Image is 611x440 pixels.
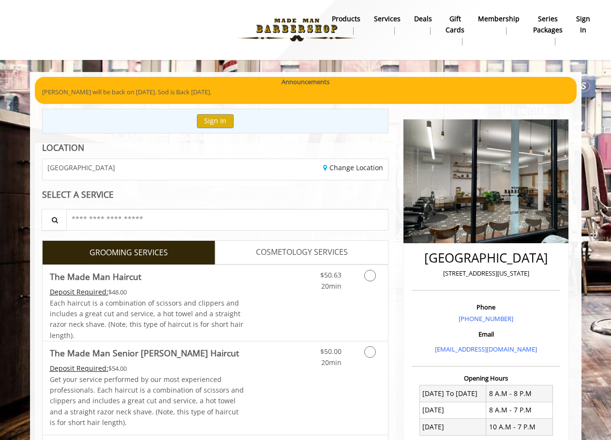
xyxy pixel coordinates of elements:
[576,14,590,35] b: sign in
[526,12,569,48] a: Series packagesSeries packages
[320,270,342,279] span: $50.63
[42,190,389,199] div: SELECT A SERVICE
[50,270,141,283] b: The Made Man Haircut
[414,251,558,265] h2: [GEOGRAPHIC_DATA]
[435,345,537,353] a: [EMAIL_ADDRESS][DOMAIN_NAME]
[332,14,360,24] b: products
[320,347,342,356] span: $50.00
[42,142,84,153] b: LOCATION
[42,209,67,231] button: Service Search
[42,87,569,97] p: [PERSON_NAME] will be back on [DATE]. Sod is Back [DATE].
[50,346,239,360] b: The Made Man Senior [PERSON_NAME] Haircut
[282,77,329,87] b: Announcements
[419,402,486,418] td: [DATE]
[419,419,486,435] td: [DATE]
[50,287,244,297] div: $48.00
[414,331,558,337] h3: Email
[412,375,560,381] h3: Opening Hours
[459,314,513,323] a: [PHONE_NUMBER]
[325,12,367,37] a: Productsproducts
[414,268,558,279] p: [STREET_ADDRESS][US_STATE]
[533,14,563,35] b: Series packages
[89,247,168,259] span: GROOMING SERVICES
[486,419,553,435] td: 10 A.M - 7 P.M
[50,363,244,374] div: $54.00
[47,164,115,171] span: [GEOGRAPHIC_DATA]
[569,12,597,37] a: sign insign in
[414,304,558,310] h3: Phone
[323,163,383,172] a: Change Location
[446,14,464,35] b: gift cards
[374,14,401,24] b: Services
[407,12,439,37] a: DealsDeals
[367,12,407,37] a: ServicesServices
[439,12,471,48] a: Gift cardsgift cards
[486,402,553,418] td: 8 A.M - 7 P.M
[478,14,520,24] b: Membership
[414,14,432,24] b: Deals
[197,114,234,128] button: Sign In
[230,3,363,57] img: Made Man Barbershop logo
[419,385,486,402] td: [DATE] To [DATE]
[50,287,108,296] span: This service needs some Advance to be paid before we block your appointment
[471,12,526,37] a: MembershipMembership
[50,364,108,373] span: This service needs some Advance to be paid before we block your appointment
[486,385,553,402] td: 8 A.M - 8 P.M
[50,374,244,428] p: Get your service performed by our most experienced professionals. Each haircut is a combination o...
[321,358,342,367] span: 20min
[256,246,348,259] span: COSMETOLOGY SERVICES
[50,298,243,340] span: Each haircut is a combination of scissors and clippers and includes a great cut and service, a ho...
[321,281,342,291] span: 20min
